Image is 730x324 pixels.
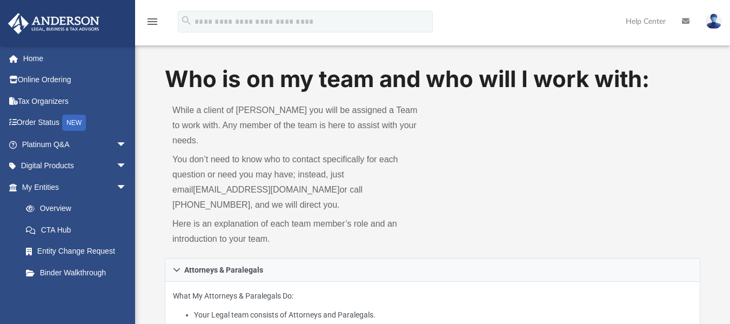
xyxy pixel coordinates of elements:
[194,308,692,322] li: Your Legal team consists of Attorneys and Paralegals.
[15,283,138,305] a: My Blueprint
[15,219,143,241] a: CTA Hub
[165,258,700,282] a: Attorneys & Paralegals
[180,15,192,27] i: search
[8,134,143,155] a: Platinum Q&Aarrow_drop_down
[8,48,143,69] a: Home
[146,21,159,28] a: menu
[8,112,143,134] a: Order StatusNEW
[116,155,138,177] span: arrow_drop_down
[116,134,138,156] span: arrow_drop_down
[184,266,263,274] span: Attorneys & Paralegals
[8,176,143,198] a: My Entitiesarrow_drop_down
[8,90,143,112] a: Tax Organizers
[172,103,425,148] p: While a client of [PERSON_NAME] you will be assigned a Team to work with. Any member of the team ...
[15,198,143,220] a: Overview
[146,15,159,28] i: menu
[8,155,143,177] a: Digital Productsarrow_drop_down
[172,152,425,213] p: You don’t need to know who to contact specifically for each question or need you may have; instea...
[172,216,425,247] p: Here is an explanation of each team member’s role and an introduction to your team.
[15,241,143,262] a: Entity Change Request
[165,63,700,95] h1: Who is on my team and who will I work with:
[8,69,143,91] a: Online Ordering
[15,262,143,283] a: Binder Walkthrough
[706,14,722,29] img: User Pic
[193,185,339,194] a: [EMAIL_ADDRESS][DOMAIN_NAME]
[5,13,103,34] img: Anderson Advisors Platinum Portal
[116,176,138,199] span: arrow_drop_down
[62,115,86,131] div: NEW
